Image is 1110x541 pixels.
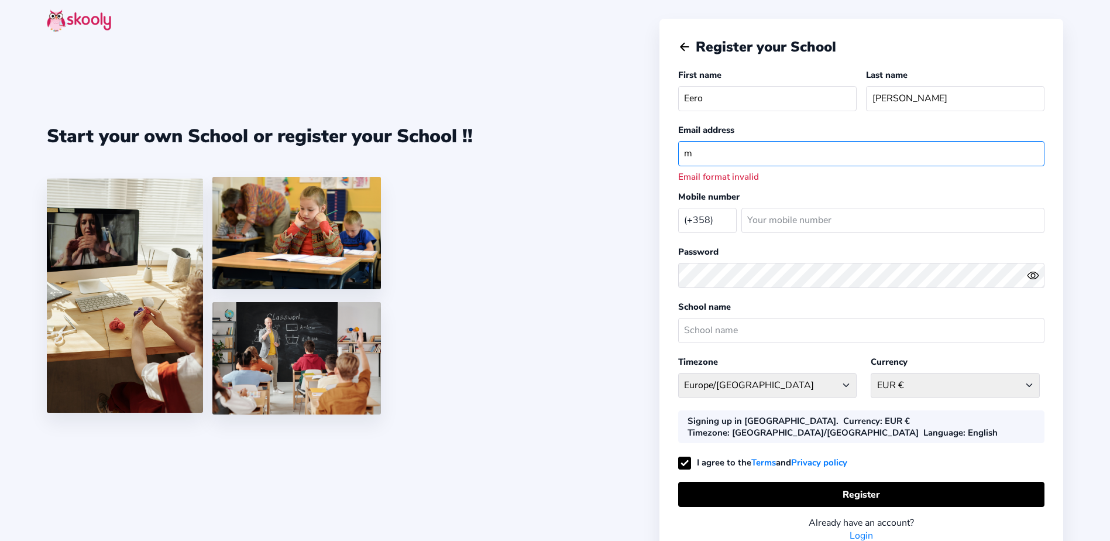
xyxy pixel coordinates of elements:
[678,301,731,313] label: School name
[1027,269,1044,282] button: eye outlineeye off outline
[688,427,727,439] b: Timezone
[678,482,1044,507] button: Register
[678,40,691,53] button: arrow back outline
[47,124,473,149] div: Start your own School or register your School !!
[678,318,1044,343] input: School name
[791,456,847,470] a: Privacy policy
[1027,269,1039,282] ion-icon: eye outline
[678,141,1044,166] input: Your email address
[866,86,1044,111] input: Your last name
[843,415,910,427] div: : EUR €
[696,37,836,56] span: Register your School
[47,9,111,32] img: skooly-logo.png
[212,177,381,289] img: 4.png
[678,191,740,203] label: Mobile number
[678,86,857,111] input: Your first name
[923,427,963,439] b: Language
[678,457,847,468] label: I agree to the and
[212,302,381,415] img: 5.png
[678,516,1044,529] div: Already have an account?
[866,69,908,81] label: Last name
[843,415,880,427] b: Currency
[678,246,719,258] label: Password
[678,124,734,136] label: Email address
[923,427,998,439] div: : English
[751,456,776,470] a: Terms
[678,69,721,81] label: First name
[871,356,908,368] label: Currency
[678,356,718,368] label: Timezone
[678,171,1044,183] div: Email format invalid
[47,179,203,413] img: 1.jpg
[741,208,1044,233] input: Your mobile number
[688,427,919,439] div: : [GEOGRAPHIC_DATA]/[GEOGRAPHIC_DATA]
[688,415,838,427] div: Signing up in [GEOGRAPHIC_DATA].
